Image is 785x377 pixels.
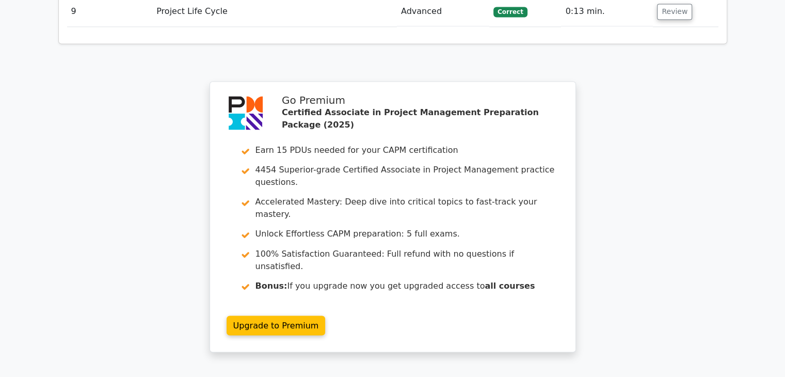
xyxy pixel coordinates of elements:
[227,316,326,335] a: Upgrade to Premium
[657,4,692,20] button: Review
[493,7,527,17] span: Correct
